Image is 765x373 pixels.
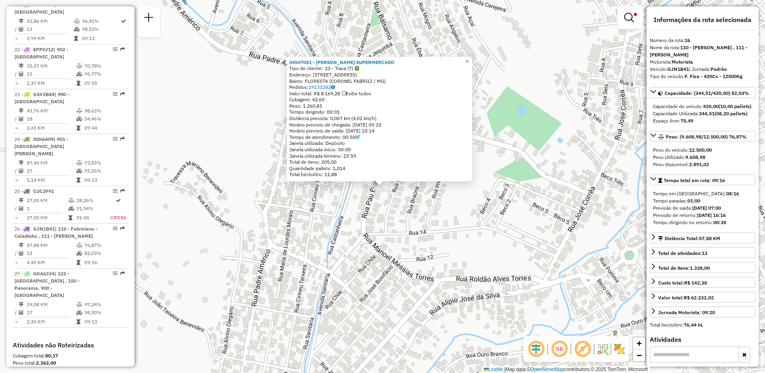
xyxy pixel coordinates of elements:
[658,309,715,316] div: Jornada Motorista: 09:20
[289,115,470,122] div: Distância prevista: 0,067 km (4,02 km/h)
[14,46,68,60] span: 22 -
[672,59,693,65] strong: Motorista
[531,367,565,372] a: OpenStreetMap
[14,2,69,15] span: | 122 - [GEOGRAPHIC_DATA]
[14,79,18,87] td: =
[26,249,76,257] td: 13
[19,310,24,315] i: Total de Atividades
[633,337,645,349] a: Zoom in
[33,271,54,277] span: GKA6J34
[141,10,157,28] a: Nova sessão e pesquisa
[26,115,76,123] td: 18
[74,27,80,32] i: % de utilização da cubagem
[14,188,54,194] span: 25 -
[13,359,128,367] div: Peso total:
[289,146,470,153] div: Janela utilizada início: 00:00
[14,271,80,298] span: 27 -
[110,214,126,222] td: Cross
[621,10,640,26] a: Exibir filtros
[26,17,74,25] td: 51,86 KM
[36,360,56,366] strong: 2.262,00
[76,178,80,182] i: Tempo total em rota
[465,58,469,65] span: ×
[650,66,755,73] div: Veículo:
[26,309,76,317] td: 17
[26,167,76,175] td: 17
[289,84,470,90] div: Pedidos:
[76,126,80,130] i: Tempo total em rota
[82,34,120,42] td: 09:13
[650,37,755,44] div: Número da rota:
[113,226,118,231] em: Opções
[681,118,693,124] strong: 75,49
[26,205,68,213] td: 1
[68,198,74,203] i: % de utilização do peso
[650,233,755,243] a: Distância Total:57,88 KM
[26,159,76,167] td: 87,44 KM
[650,44,747,58] strong: 110 - [PERSON_NAME] , 111 - [PERSON_NAME]
[650,277,755,288] a: Custo total:R$ 142,38
[667,66,689,72] strong: GJN1B41
[76,108,82,113] i: % de utilização do peso
[26,25,74,33] td: 13
[653,117,752,124] div: Espaço livre:
[84,176,124,184] td: 09:13
[650,16,755,24] h4: Informações da rota selecionada
[33,46,54,52] span: EPP0J12
[14,46,68,60] span: | 902 - [GEOGRAPHIC_DATA]
[653,190,752,197] div: Tempo em [GEOGRAPHIC_DATA]:
[26,70,76,78] td: 15
[26,107,76,115] td: 43,76 KM
[84,70,124,78] td: 95,77%
[484,367,503,372] a: Leaflet
[26,176,76,184] td: 5,14 KM
[14,34,18,42] td: =
[650,247,755,258] a: Total de atividades:13
[653,205,752,212] div: Previsão de saída:
[14,136,68,156] span: | 901 - [GEOGRAPHIC_DATA][PERSON_NAME]
[650,58,755,66] div: Motorista:
[573,339,592,359] span: Exibir rótulo
[19,251,24,256] i: Total de Atividades
[76,160,82,165] i: % de utilização do peso
[331,85,335,90] i: Observações
[703,103,719,109] strong: 420,00
[14,259,18,267] td: =
[658,235,720,242] div: Distância Total:
[550,339,569,359] span: Ocultar NR
[650,336,755,343] h4: Atividades
[665,90,749,96] span: Capacidade: (344,51/420,00) 82,03%
[653,219,752,226] div: Tempo dirigindo no retorno:
[84,124,124,132] td: 07:44
[699,110,715,116] strong: 344,51
[116,198,121,203] i: Rota otimizada
[19,243,24,248] i: Distância Total
[355,134,360,140] a: Com service time
[289,128,470,134] div: Horário previsto de saída: [DATE] 10:14
[687,198,700,204] strong: 01:00
[650,131,755,142] a: Peso: (9.608,98/12.500,00) 76,87%
[685,73,743,79] strong: F. Fixa - 420Cx - 12500Kg
[120,92,125,96] em: Rota exportada
[76,243,82,248] i: % de utilização do peso
[84,259,124,267] td: 09:16
[726,191,739,197] strong: 08:16
[289,96,324,102] span: Cubagem: 42,60
[653,154,752,161] div: Peso Utilizado:
[33,136,54,142] span: DIH6A09
[84,309,124,317] td: 98,30%
[658,250,707,256] span: Total de atividades:
[289,59,395,65] strong: 04547051 - [PERSON_NAME] SUPERMERCADO
[289,171,470,178] div: Total hectolitro: 11,88
[19,108,24,113] i: Distância Total
[685,154,705,160] strong: 9.608,98
[325,65,359,72] span: 23 - Trava (T)
[289,159,470,165] div: Total de itens: 205,00
[666,134,747,140] span: Peso: (9.608,98/12.500,00) 76,87%
[684,280,707,286] strong: R$ 142,38
[527,339,546,359] span: Ocultar deslocamento
[14,309,18,317] td: /
[633,349,645,361] a: Zoom out
[33,226,55,232] span: GJN1B41
[84,107,124,115] td: 98,63%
